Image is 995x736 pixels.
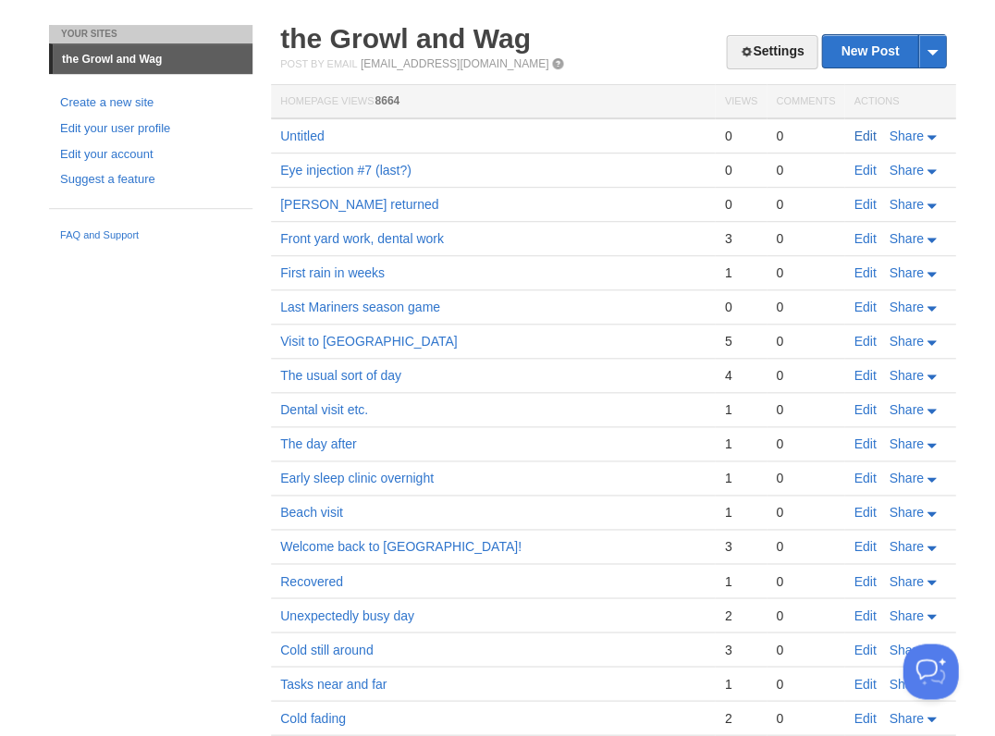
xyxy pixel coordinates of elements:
li: Your Sites [49,25,252,43]
a: The usual sort of day [280,368,401,383]
a: Create a new site [60,93,241,113]
a: Unexpectedly busy day [280,607,414,622]
th: Actions [844,85,955,119]
div: 0 [724,196,756,213]
div: 1 [724,572,756,589]
span: Share [889,436,923,451]
span: Post by Email [280,58,357,69]
div: 0 [776,675,835,692]
div: 0 [776,128,835,144]
span: Share [889,539,923,554]
a: Edit [854,334,876,349]
div: 1 [724,264,756,281]
a: Edit [854,129,876,143]
a: Edit [854,300,876,314]
a: Edit [854,676,876,691]
a: Edit [854,163,876,178]
div: 0 [724,299,756,315]
a: Edit [854,607,876,622]
div: 0 [776,470,835,486]
a: First rain in weeks [280,265,385,280]
a: Edit [854,368,876,383]
th: Homepage Views [271,85,715,119]
a: Edit [854,231,876,246]
span: Share [889,265,923,280]
span: Share [889,573,923,588]
span: Share [889,300,923,314]
div: 0 [724,162,756,178]
span: Share [889,334,923,349]
div: 0 [724,128,756,144]
span: Share [889,368,923,383]
a: Edit [854,265,876,280]
a: Edit [854,710,876,725]
div: 0 [776,196,835,213]
div: 0 [776,572,835,589]
a: FAQ and Support [60,227,241,244]
a: Last Mariners season game [280,300,440,314]
div: 3 [724,230,756,247]
span: Share [889,505,923,520]
div: 1 [724,504,756,521]
a: Settings [726,35,817,69]
div: 1 [724,675,756,692]
a: Edit [854,573,876,588]
a: Edit your account [60,145,241,165]
a: Edit [854,642,876,656]
span: 8664 [375,94,399,107]
div: 0 [776,162,835,178]
a: Recovered [280,573,343,588]
div: 0 [776,333,835,350]
span: Share [889,710,923,725]
span: Share [889,607,923,622]
div: 1 [724,470,756,486]
div: 1 [724,401,756,418]
div: 3 [724,538,756,555]
a: Edit [854,436,876,451]
div: 0 [776,538,835,555]
div: 0 [776,641,835,657]
div: 3 [724,641,756,657]
span: Share [889,163,923,178]
div: 2 [724,709,756,726]
a: Tasks near and far [280,676,387,691]
a: [EMAIL_ADDRESS][DOMAIN_NAME] [361,57,548,70]
a: New Post [822,35,945,67]
iframe: Help Scout Beacon - Open [903,644,958,699]
a: Suggest a feature [60,170,241,190]
a: Visit to [GEOGRAPHIC_DATA] [280,334,457,349]
a: Cold fading [280,710,346,725]
a: Edit [854,471,876,485]
div: 5 [724,333,756,350]
th: Comments [767,85,844,119]
div: 0 [776,230,835,247]
div: 2 [724,607,756,623]
div: 1 [724,435,756,452]
span: Share [889,197,923,212]
a: Front yard work, dental work [280,231,444,246]
a: Beach visit [280,505,343,520]
div: 4 [724,367,756,384]
div: 0 [776,367,835,384]
div: 0 [776,504,835,521]
a: Early sleep clinic overnight [280,471,434,485]
div: 0 [776,299,835,315]
span: Share [889,402,923,417]
span: Share [889,642,923,656]
a: the Growl and Wag [280,23,531,54]
a: Edit [854,505,876,520]
div: 0 [776,435,835,452]
div: 0 [776,401,835,418]
a: Welcome back to [GEOGRAPHIC_DATA]! [280,539,522,554]
a: Eye injection #7 (last?) [280,163,412,178]
a: The day after [280,436,357,451]
a: Edit [854,197,876,212]
span: Share [889,231,923,246]
div: 0 [776,709,835,726]
span: Share [889,471,923,485]
span: Share [889,676,923,691]
a: [PERSON_NAME] returned [280,197,438,212]
div: 0 [776,264,835,281]
a: Edit [854,402,876,417]
th: Views [715,85,766,119]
